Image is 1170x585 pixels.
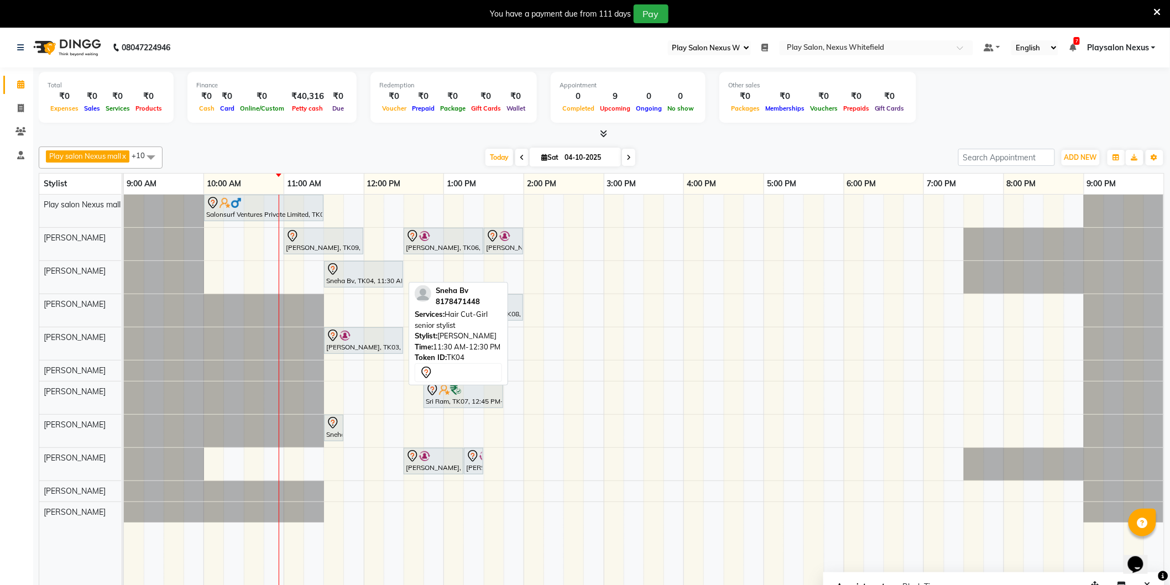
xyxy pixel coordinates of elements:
[634,4,668,23] button: Pay
[405,450,462,473] div: [PERSON_NAME], TK03, 12:30 PM-01:15 PM, Deluxe Pedicure
[44,299,106,309] span: [PERSON_NAME]
[48,90,81,103] div: ₹0
[560,81,697,90] div: Appointment
[1084,176,1119,192] a: 9:00 PM
[122,32,170,63] b: 08047224946
[48,81,165,90] div: Total
[44,420,106,430] span: [PERSON_NAME]
[415,331,502,342] div: [PERSON_NAME]
[44,386,106,396] span: [PERSON_NAME]
[504,105,528,112] span: Wallet
[287,90,328,103] div: ₹40,316
[465,450,482,473] div: [PERSON_NAME], TK03, 01:15 PM-01:30 PM, Threading-Eye Brow Shaping
[44,332,106,342] span: [PERSON_NAME]
[807,105,840,112] span: Vouchers
[807,90,840,103] div: ₹0
[468,105,504,112] span: Gift Cards
[217,105,237,112] span: Card
[217,90,237,103] div: ₹0
[436,296,480,307] div: 8178471448
[49,152,121,160] span: Play salon Nexus mall
[415,285,431,302] img: profile
[290,105,326,112] span: Petty cash
[379,90,409,103] div: ₹0
[284,176,324,192] a: 11:00 AM
[597,90,633,103] div: 9
[196,90,217,103] div: ₹0
[409,90,437,103] div: ₹0
[1074,37,1080,45] span: 7
[504,90,528,103] div: ₹0
[103,105,133,112] span: Services
[728,105,762,112] span: Packages
[1124,541,1159,574] iframe: chat widget
[485,149,513,166] span: Today
[133,105,165,112] span: Products
[560,90,597,103] div: 0
[44,486,106,496] span: [PERSON_NAME]
[728,81,907,90] div: Other sales
[44,200,121,210] span: Play salon Nexus mall
[1064,153,1097,161] span: ADD NEW
[405,229,482,253] div: [PERSON_NAME], TK06, 12:30 PM-01:30 PM, Hair Cut Men (Senior stylist)
[764,176,799,192] a: 5:00 PM
[468,90,504,103] div: ₹0
[204,176,244,192] a: 10:00 AM
[379,81,528,90] div: Redemption
[44,365,106,375] span: [PERSON_NAME]
[437,105,468,112] span: Package
[958,149,1055,166] input: Search Appointment
[437,90,468,103] div: ₹0
[196,81,348,90] div: Finance
[633,105,665,112] span: Ongoing
[415,342,433,351] span: Time:
[604,176,639,192] a: 3:00 PM
[444,176,479,192] a: 1:00 PM
[844,176,879,192] a: 6:00 PM
[762,90,807,103] div: ₹0
[364,176,404,192] a: 12:00 PM
[132,151,153,160] span: +10
[44,453,106,463] span: [PERSON_NAME]
[48,105,81,112] span: Expenses
[28,32,104,63] img: logo
[633,90,665,103] div: 0
[415,331,437,340] span: Stylist:
[524,176,559,192] a: 2:00 PM
[665,105,697,112] span: No show
[379,105,409,112] span: Voucher
[561,149,617,166] input: 2025-10-04
[539,153,561,161] span: Sat
[325,416,342,440] div: Sneha Bv, TK04, 11:30 AM-11:45 AM, Threading-Eye Brow Shaping
[415,353,447,362] span: Token ID:
[415,352,502,363] div: TK04
[237,105,287,112] span: Online/Custom
[409,105,437,112] span: Prepaid
[133,90,165,103] div: ₹0
[425,383,502,406] div: Sri Ram, TK07, 12:45 PM-01:45 PM, INOA Root Touch-up Short
[124,176,159,192] a: 9:00 AM
[44,266,106,276] span: [PERSON_NAME]
[840,105,872,112] span: Prepaids
[205,196,322,220] div: Salonsurf Ventures Private Limited, TK01, 10:00 AM-11:30 AM, INOA Root Touch-Up Long
[415,310,445,318] span: Services:
[328,90,348,103] div: ₹0
[1069,43,1076,53] a: 7
[872,105,907,112] span: Gift Cards
[325,329,402,352] div: [PERSON_NAME], TK03, 11:30 AM-12:30 PM, INOA Root Touch-Up Long
[81,105,103,112] span: Sales
[415,342,502,353] div: 11:30 AM-12:30 PM
[196,105,217,112] span: Cash
[415,310,488,330] span: Hair Cut-Girl senior stylist
[840,90,872,103] div: ₹0
[1087,42,1149,54] span: Playsalon Nexus
[872,90,907,103] div: ₹0
[325,263,402,286] div: Sneha Bv, TK04, 11:30 AM-12:30 PM, Hair Cut-Girl senior stylist
[436,286,468,295] span: Sneha Bv
[924,176,959,192] a: 7:00 PM
[103,90,133,103] div: ₹0
[121,152,126,160] a: x
[1004,176,1039,192] a: 8:00 PM
[44,179,67,189] span: Stylist
[597,105,633,112] span: Upcoming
